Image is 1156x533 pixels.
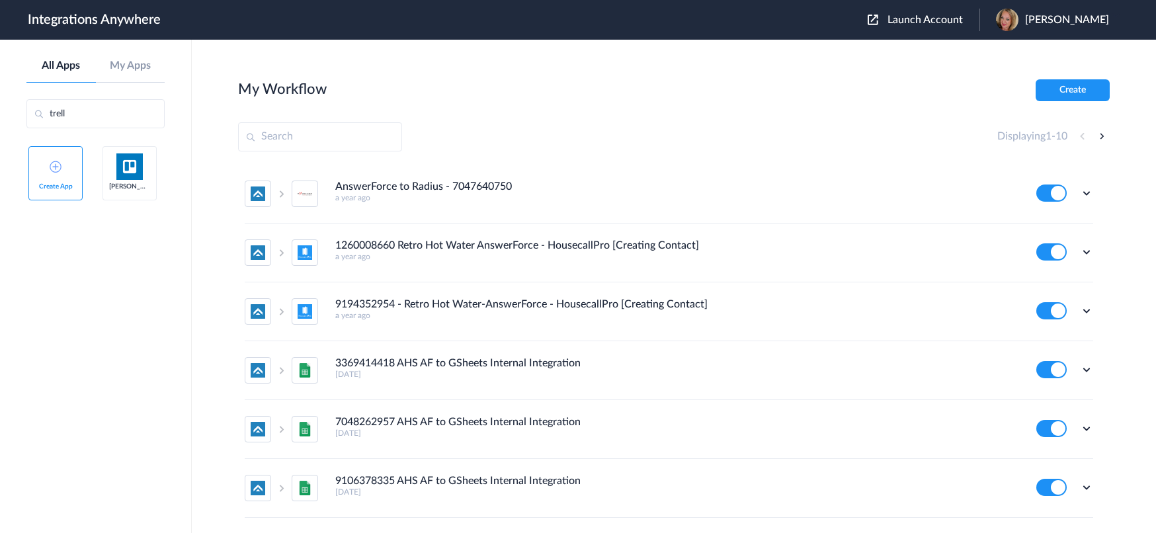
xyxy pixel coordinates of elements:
[335,370,1018,379] h5: [DATE]
[238,81,327,98] h2: My Workflow
[997,130,1067,143] h4: Displaying -
[1046,131,1052,142] span: 1
[996,9,1018,31] img: terra1.jpg
[116,153,143,180] img: trello.png
[335,475,581,487] h4: 9106378335 AHS AF to GSheets Internal Integration
[335,416,581,429] h4: 7048262957 AHS AF to GSheets Internal Integration
[888,15,963,25] span: Launch Account
[35,183,76,190] span: Create App
[335,181,512,193] h4: AnswerForce to Radius - 7047640750
[1055,131,1067,142] span: 10
[868,14,979,26] button: Launch Account
[335,429,1018,438] h5: [DATE]
[26,60,96,72] a: All Apps
[335,357,581,370] h4: 3369414418 AHS AF to GSheets Internal Integration
[335,252,1018,261] h5: a year ago
[109,183,150,190] span: [PERSON_NAME]
[335,298,708,311] h4: 9194352954 - Retro Hot Water-AnswerForce - HousecallPro [Creating Contact]
[1025,14,1109,26] span: [PERSON_NAME]
[26,99,165,128] input: Search by name
[868,15,878,25] img: launch-acct-icon.svg
[238,122,402,151] input: Search
[1036,79,1110,101] button: Create
[96,60,165,72] a: My Apps
[335,487,1018,497] h5: [DATE]
[335,311,1018,320] h5: a year ago
[335,193,1018,202] h5: a year ago
[50,161,62,173] img: add-icon.svg
[28,12,161,28] h1: Integrations Anywhere
[335,239,699,252] h4: 1260008660 Retro Hot Water AnswerForce - HousecallPro [Creating Contact]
